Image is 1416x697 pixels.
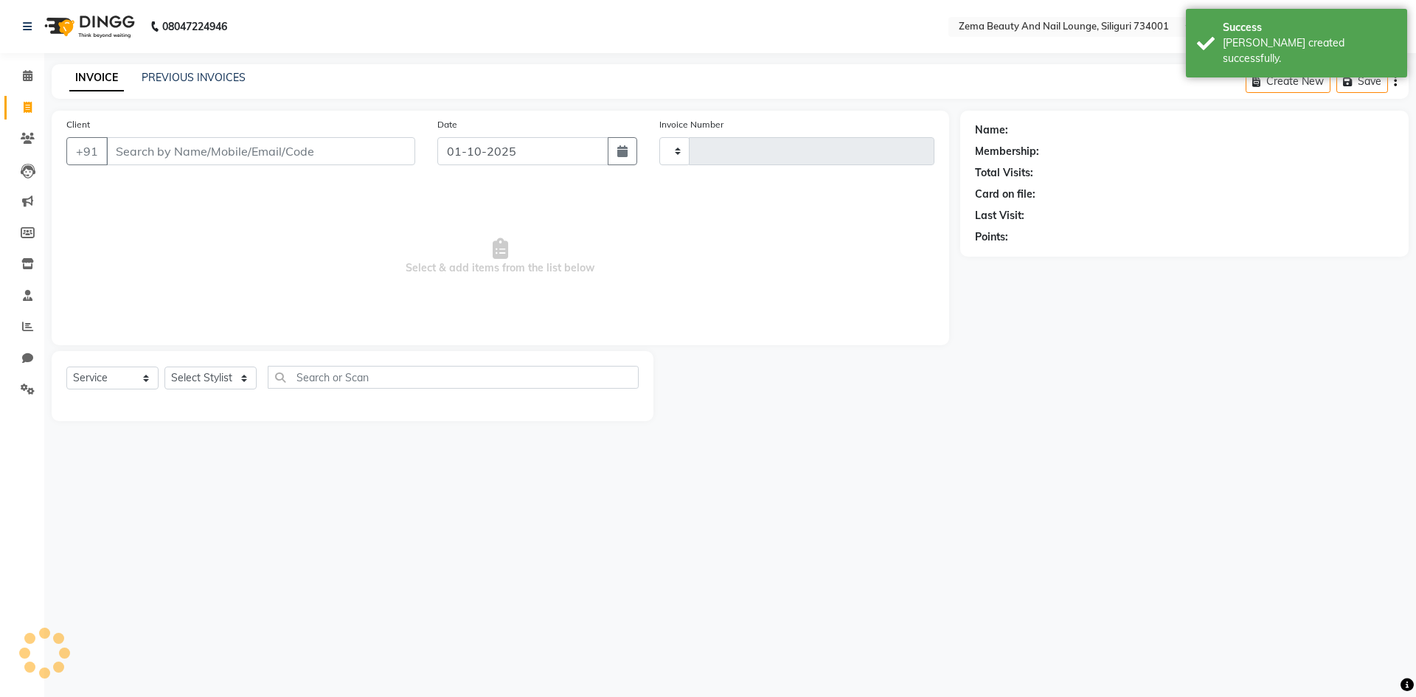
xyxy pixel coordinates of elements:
label: Invoice Number [659,118,723,131]
button: +91 [66,137,108,165]
div: Card on file: [975,187,1035,202]
img: logo [38,6,139,47]
div: Success [1223,20,1396,35]
a: PREVIOUS INVOICES [142,71,246,84]
div: Total Visits: [975,165,1033,181]
div: Points: [975,229,1008,245]
label: Date [437,118,457,131]
input: Search by Name/Mobile/Email/Code [106,137,415,165]
span: Select & add items from the list below [66,183,934,330]
b: 08047224946 [162,6,227,47]
button: Save [1336,70,1388,93]
a: INVOICE [69,65,124,91]
input: Search or Scan [268,366,639,389]
div: Last Visit: [975,208,1024,223]
label: Client [66,118,90,131]
div: Name: [975,122,1008,138]
div: Membership: [975,144,1039,159]
button: Create New [1246,70,1330,93]
div: Bill created successfully. [1223,35,1396,66]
